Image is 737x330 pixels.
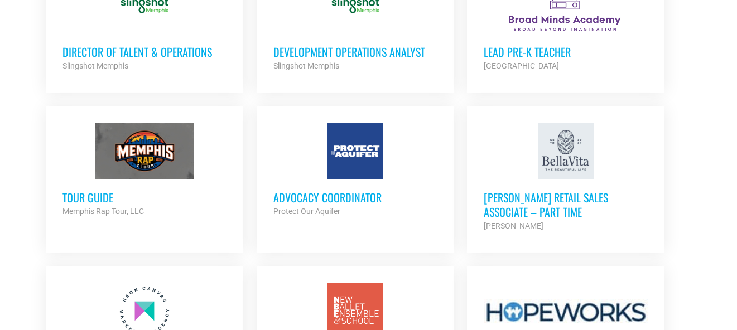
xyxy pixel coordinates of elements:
strong: [PERSON_NAME] [484,221,543,230]
strong: Slingshot Memphis [62,61,128,70]
strong: [GEOGRAPHIC_DATA] [484,61,559,70]
a: Advocacy Coordinator Protect Our Aquifer [257,106,454,235]
h3: Tour Guide [62,190,227,205]
h3: Director of Talent & Operations [62,45,227,59]
h3: Advocacy Coordinator [273,190,437,205]
a: [PERSON_NAME] Retail Sales Associate – Part Time [PERSON_NAME] [467,106,664,249]
h3: Lead Pre-K Teacher [484,45,648,59]
strong: Memphis Rap Tour, LLC [62,207,144,216]
h3: [PERSON_NAME] Retail Sales Associate – Part Time [484,190,648,219]
strong: Slingshot Memphis [273,61,339,70]
a: Tour Guide Memphis Rap Tour, LLC [46,106,243,235]
strong: Protect Our Aquifer [273,207,340,216]
h3: Development Operations Analyst [273,45,437,59]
